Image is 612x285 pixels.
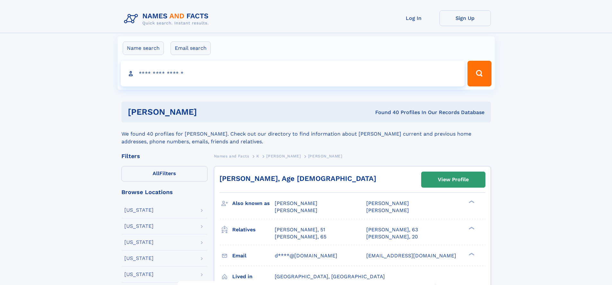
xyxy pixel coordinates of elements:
div: ❯ [467,252,475,256]
h3: Lived in [232,271,275,282]
div: We found 40 profiles for [PERSON_NAME]. Check out our directory to find information about [PERSON... [121,122,491,146]
span: [PERSON_NAME] [275,200,317,206]
a: Names and Facts [214,152,249,160]
div: ❯ [467,226,475,230]
div: [US_STATE] [124,240,154,245]
label: Email search [171,41,211,55]
span: [GEOGRAPHIC_DATA], [GEOGRAPHIC_DATA] [275,273,385,280]
span: [PERSON_NAME] [308,154,342,158]
div: [US_STATE] [124,208,154,213]
span: [EMAIL_ADDRESS][DOMAIN_NAME] [366,253,456,259]
label: Filters [121,166,208,182]
h1: [PERSON_NAME] [128,108,286,116]
a: [PERSON_NAME], 20 [366,233,418,240]
a: View Profile [421,172,485,187]
div: ❯ [467,200,475,204]
span: [PERSON_NAME] [266,154,301,158]
h3: Relatives [232,224,275,235]
div: Found 40 Profiles In Our Records Database [286,109,484,116]
h3: Email [232,250,275,261]
div: Browse Locations [121,189,208,195]
a: [PERSON_NAME], 65 [275,233,326,240]
img: Logo Names and Facts [121,10,214,28]
span: [PERSON_NAME] [366,207,409,213]
a: [PERSON_NAME], 63 [366,226,418,233]
a: [PERSON_NAME] [266,152,301,160]
a: K [256,152,259,160]
a: [PERSON_NAME], Age [DEMOGRAPHIC_DATA] [219,174,376,183]
span: K [256,154,259,158]
button: Search Button [467,61,491,86]
input: search input [121,61,465,86]
h3: Also known as [232,198,275,209]
div: [US_STATE] [124,272,154,277]
a: [PERSON_NAME], 51 [275,226,325,233]
a: Sign Up [439,10,491,26]
div: [US_STATE] [124,256,154,261]
span: [PERSON_NAME] [275,207,317,213]
div: Filters [121,153,208,159]
div: [US_STATE] [124,224,154,229]
label: Name search [123,41,164,55]
a: Log In [388,10,439,26]
span: [PERSON_NAME] [366,200,409,206]
span: All [153,170,159,176]
div: View Profile [438,172,469,187]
